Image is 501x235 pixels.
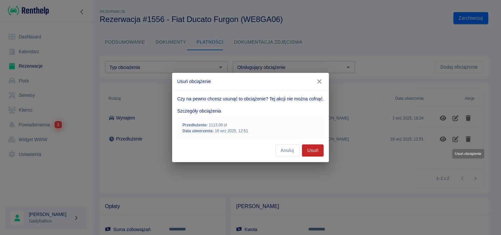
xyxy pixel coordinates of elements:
[183,122,319,128] p: 1113,00 zł
[275,144,299,157] button: Anuluj
[183,123,208,127] strong: Przedłużenie :
[177,96,324,102] p: Czy na pewno chcesz usunąć to obciążenie? Tej akcji nie można cofnąć.
[302,144,324,157] button: Usuń
[172,73,329,90] h2: Usuń obciążenie
[183,128,319,134] p: 16 wrz 2025, 12:51
[183,129,214,133] strong: Data utworzenia :
[177,108,324,114] h6: Szczegóły obciążenia
[452,149,484,159] div: Usuń obciążenie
